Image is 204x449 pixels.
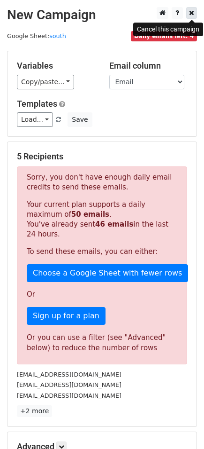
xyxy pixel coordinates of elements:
[17,392,121,399] small: [EMAIL_ADDRESS][DOMAIN_NAME]
[27,173,177,192] p: Sorry, you don't have enough daily email credits to send these emails.
[7,32,66,39] small: Google Sheet:
[27,200,177,239] p: Your current plan supports a daily maximum of . You've already sent in the last 24 hours.
[133,23,203,36] div: Cancel this campaign
[17,151,187,162] h5: 5 Recipients
[17,371,121,378] small: [EMAIL_ADDRESS][DOMAIN_NAME]
[131,31,197,41] span: Daily emails left: 4
[17,405,52,417] a: +2 more
[27,290,177,299] p: Or
[68,112,92,127] button: Save
[27,247,177,257] p: To send these emails, you can either:
[17,99,57,109] a: Templates
[109,61,188,71] h5: Email column
[17,75,74,89] a: Copy/paste...
[95,220,133,228] strong: 46 emails
[157,404,204,449] iframe: Chat Widget
[27,307,106,325] a: Sign up for a plan
[17,381,121,388] small: [EMAIL_ADDRESS][DOMAIN_NAME]
[17,61,95,71] h5: Variables
[71,210,109,219] strong: 50 emails
[27,264,188,282] a: Choose a Google Sheet with fewer rows
[17,112,53,127] a: Load...
[49,32,66,39] a: south
[7,7,197,23] h2: New Campaign
[27,332,177,354] div: Or you can use a filter (see "Advanced" below) to reduce the number of rows
[131,32,197,39] a: Daily emails left: 4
